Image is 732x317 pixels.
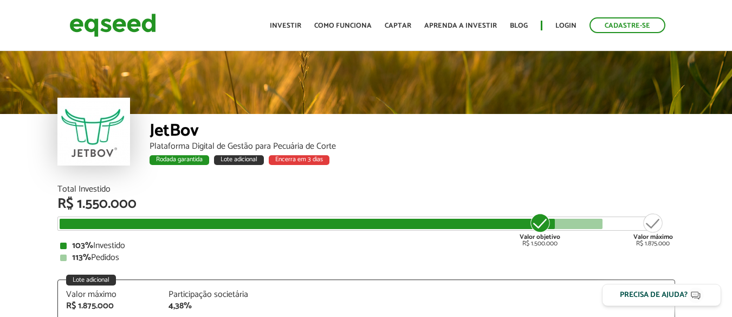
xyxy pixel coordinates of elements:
div: 4,38% [169,302,255,310]
div: Plataforma Digital de Gestão para Pecuária de Corte [150,142,675,151]
div: Total Investido [57,185,675,194]
div: Investido [60,242,672,250]
a: Aprenda a investir [424,22,497,29]
div: JetBov [150,122,675,142]
div: R$ 1.550.000 [57,197,675,211]
div: Encerra em 3 dias [269,155,329,165]
strong: Valor máximo [633,232,673,242]
a: Blog [510,22,528,29]
a: Investir [270,22,301,29]
div: R$ 1.875.000 [633,212,673,247]
strong: 113% [72,250,91,265]
a: Captar [385,22,411,29]
div: R$ 1.875.000 [66,302,153,310]
div: Pedidos [60,253,672,262]
strong: 103% [72,238,93,253]
a: Login [555,22,576,29]
div: Participação societária [169,290,255,299]
div: Valor máximo [66,290,153,299]
div: R$ 1.500.000 [520,212,560,247]
a: Como funciona [314,22,372,29]
div: Rodada garantida [150,155,209,165]
a: Cadastre-se [590,17,665,33]
img: EqSeed [69,11,156,40]
div: Lote adicional [214,155,264,165]
div: Lote adicional [66,275,116,286]
strong: Valor objetivo [520,232,560,242]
